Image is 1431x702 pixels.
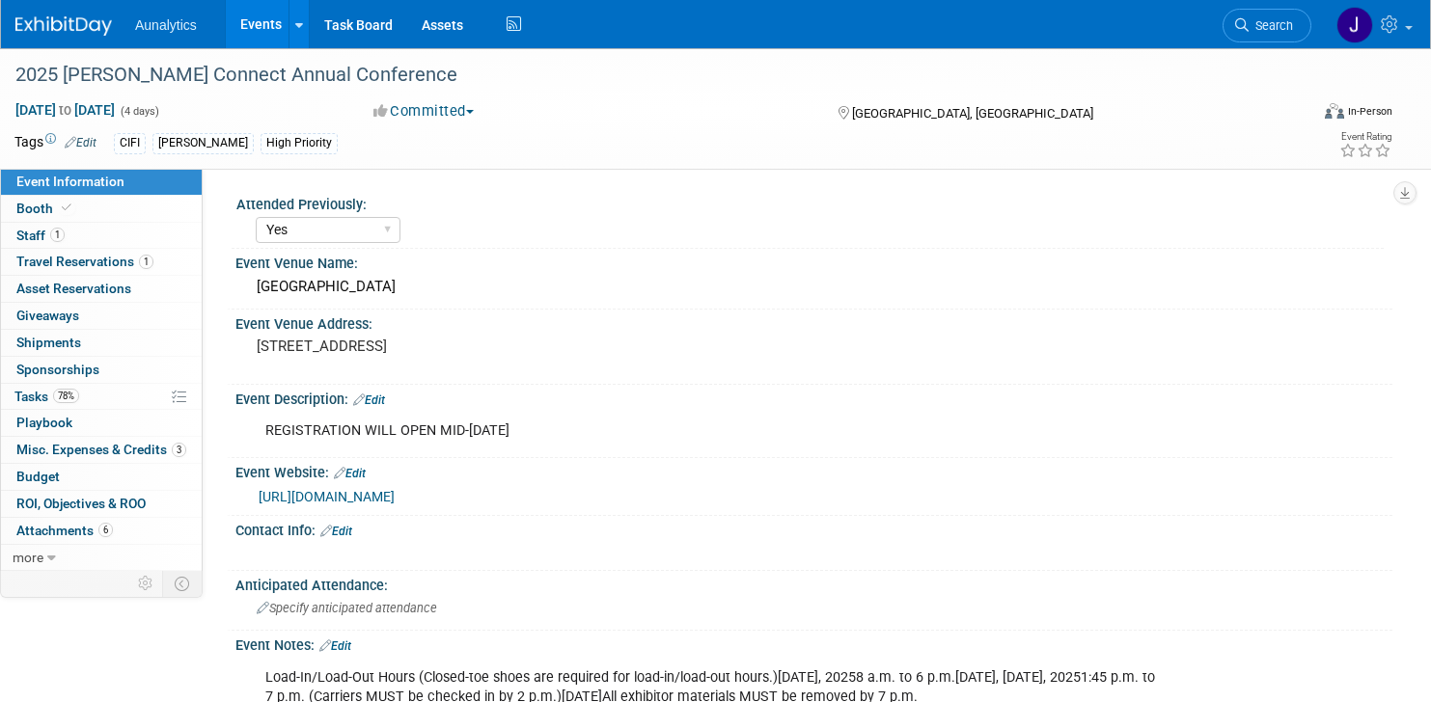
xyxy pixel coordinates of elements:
[1336,7,1373,43] img: Julie Grisanti-Cieslak
[257,337,697,355] pre: [STREET_ADDRESS]
[320,525,352,538] a: Edit
[135,17,197,33] span: Aunalytics
[334,467,366,480] a: Edit
[367,101,482,121] button: Committed
[62,202,71,213] i: Booth reservation complete
[1187,100,1392,129] div: Event Format
[114,133,146,153] div: CIFI
[1,410,202,436] a: Playbook
[1347,104,1392,119] div: In-Person
[1,169,202,195] a: Event Information
[16,228,65,243] span: Staff
[16,335,81,350] span: Shipments
[1339,132,1391,142] div: Event Rating
[53,389,79,403] span: 78%
[1,518,202,544] a: Attachments6
[129,571,163,596] td: Personalize Event Tab Strip
[1,276,202,302] a: Asset Reservations
[139,255,153,269] span: 1
[9,58,1276,93] div: 2025 [PERSON_NAME] Connect Annual Conference
[16,496,146,511] span: ROI, Objectives & ROO
[319,639,351,653] a: Edit
[235,571,1392,595] div: Anticipated Attendance:
[172,443,186,457] span: 3
[1,249,202,275] a: Travel Reservations1
[235,385,1392,410] div: Event Description:
[65,136,96,149] a: Edit
[14,389,79,404] span: Tasks
[353,393,385,407] a: Edit
[257,601,437,615] span: Specify anticipated attendance
[16,442,186,457] span: Misc. Expenses & Credits
[1,437,202,463] a: Misc. Expenses & Credits3
[1,303,202,329] a: Giveaways
[14,132,96,154] td: Tags
[259,489,395,504] a: [URL][DOMAIN_NAME]
[16,523,113,538] span: Attachments
[152,133,254,153] div: [PERSON_NAME]
[16,254,153,269] span: Travel Reservations
[1,196,202,222] a: Booth
[15,16,112,36] img: ExhibitDay
[13,550,43,565] span: more
[236,190,1384,214] div: Attended Previously:
[16,281,131,296] span: Asset Reservations
[16,308,79,323] span: Giveaways
[1,384,202,410] a: Tasks78%
[16,469,60,484] span: Budget
[235,631,1392,656] div: Event Notes:
[1,491,202,517] a: ROI, Objectives & ROO
[16,362,99,377] span: Sponsorships
[235,516,1392,541] div: Contact Info:
[14,101,116,119] span: [DATE] [DATE]
[1249,18,1293,33] span: Search
[1,545,202,571] a: more
[1325,103,1344,119] img: Format-Inperson.png
[252,412,1170,450] div: REGISTRATION WILL OPEN MID-[DATE]
[1,357,202,383] a: Sponsorships
[16,174,124,189] span: Event Information
[1,330,202,356] a: Shipments
[1223,9,1311,42] a: Search
[261,133,338,153] div: High Priority
[235,249,1392,273] div: Event Venue Name:
[16,201,75,216] span: Booth
[235,458,1392,483] div: Event Website:
[250,272,1378,302] div: [GEOGRAPHIC_DATA]
[1,464,202,490] a: Budget
[16,415,72,430] span: Playbook
[852,106,1093,121] span: [GEOGRAPHIC_DATA], [GEOGRAPHIC_DATA]
[1,223,202,249] a: Staff1
[235,310,1392,334] div: Event Venue Address:
[163,571,203,596] td: Toggle Event Tabs
[50,228,65,242] span: 1
[56,102,74,118] span: to
[119,105,159,118] span: (4 days)
[98,523,113,537] span: 6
